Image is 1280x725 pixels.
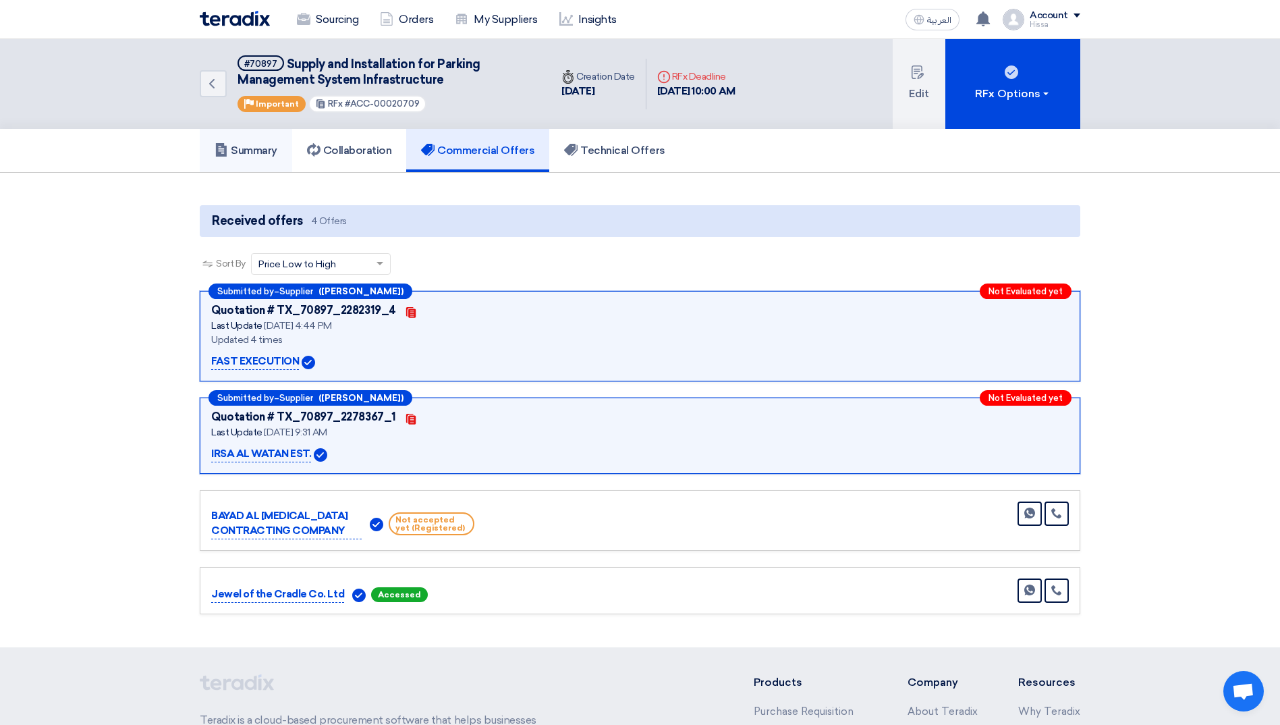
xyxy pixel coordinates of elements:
[989,394,1063,402] span: Not Evaluated yet
[989,287,1063,296] span: Not Evaluated yet
[238,57,480,87] span: Supply and Installation for Parking Management System Infrastructure
[564,144,665,157] h5: Technical Offers
[279,394,313,402] span: Supplier
[549,129,679,172] a: Technical Offers
[908,705,978,718] a: About Teradix
[264,427,327,438] span: [DATE] 9:31 AM
[208,284,412,299] div: –
[211,302,396,319] div: Quotation # TX_70897_2282319_4
[345,99,420,109] span: #ACC-00020709
[264,320,331,331] span: [DATE] 4:44 PM
[549,5,628,34] a: Insights
[211,427,262,438] span: Last Update
[1018,674,1080,691] li: Resources
[211,446,311,462] p: IRSA AL WATAN EST.
[217,394,274,402] span: Submitted by
[286,5,369,34] a: Sourcing
[216,257,246,271] span: Sort By
[211,354,299,370] p: FAST EXECUTION
[292,129,407,172] a: Collaboration
[314,448,327,462] img: Verified Account
[561,84,635,99] div: [DATE]
[1018,705,1080,718] a: Why Teradix
[389,512,474,535] span: Not accepted yet (Registered)
[244,59,277,68] div: #70897
[657,70,735,84] div: RFx Deadline
[421,144,534,157] h5: Commercial Offers
[200,129,292,172] a: Summary
[444,5,548,34] a: My Suppliers
[217,287,274,296] span: Submitted by
[370,518,383,531] img: Verified Account
[1030,21,1080,28] div: Hissa
[906,9,959,30] button: العربية
[211,333,474,347] div: Updated 4 times
[945,39,1080,129] button: RFx Options
[406,129,549,172] a: Commercial Offers
[893,39,945,129] button: Edit
[352,589,366,602] img: Verified Account
[328,99,343,109] span: RFx
[211,508,362,539] p: BAYAD AL [MEDICAL_DATA] CONTRACTING COMPANY
[318,394,404,402] b: ([PERSON_NAME])
[211,320,262,331] span: Last Update
[211,409,396,425] div: Quotation # TX_70897_2278367_1
[238,55,534,88] h5: Supply and Installation for Parking Management System Infrastructure
[1030,10,1068,22] div: Account
[307,144,392,157] h5: Collaboration
[657,84,735,99] div: [DATE] 10:00 AM
[561,70,635,84] div: Creation Date
[256,99,299,109] span: Important
[302,356,315,369] img: Verified Account
[754,674,868,691] li: Products
[212,212,303,230] span: Received offers
[200,11,270,26] img: Teradix logo
[1003,9,1024,30] img: profile_test.png
[908,674,978,691] li: Company
[975,86,1051,102] div: RFx Options
[311,215,347,227] span: 4 Offers
[211,587,344,603] p: Jewel of the Cradle Co. Ltd
[371,587,428,602] span: Accessed
[1223,671,1264,711] a: Open chat
[215,144,277,157] h5: Summary
[258,257,336,271] span: Price Low to High
[754,705,854,718] a: Purchase Requisition
[318,287,404,296] b: ([PERSON_NAME])
[279,287,313,296] span: Supplier
[927,16,951,25] span: العربية
[208,390,412,406] div: –
[369,5,444,34] a: Orders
